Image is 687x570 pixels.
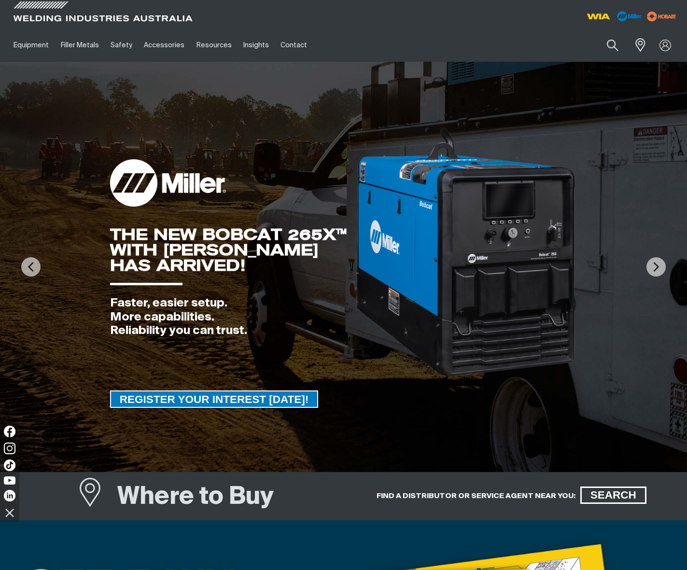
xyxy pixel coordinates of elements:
[1,504,18,521] img: hide socials
[582,487,645,504] span: SEARCH
[105,28,138,62] a: Safety
[8,28,511,62] nav: Main
[644,9,679,24] img: miller
[191,28,238,62] a: Resources
[21,257,41,277] img: PrevArrow
[4,490,15,501] img: LinkedIn
[4,459,15,471] img: TikTok
[110,227,355,273] div: THE NEW BOBCAT 265X™ WITH [PERSON_NAME] HAS ARRIVED!
[110,296,355,338] div: Faster, easier setup. More capabilities. Reliability you can trust.
[111,390,318,408] span: REGISTER YOUR INTEREST [DATE]!
[4,426,15,437] img: Facebook
[78,481,117,516] a: Where to Buy
[275,28,313,62] a: Contact
[580,487,646,504] a: SEARCH
[110,390,319,408] a: REGISTER YOUR INTEREST TODAY!
[4,443,15,454] img: Instagram
[377,491,575,500] h5: FIND A DISTRIBUTOR OR SERVICE AGENT NEAR YOU:
[8,28,55,62] a: Equipment
[238,28,275,62] a: Insights
[596,34,629,56] button: Search products
[646,257,666,277] img: NextArrow
[4,476,15,485] img: YouTube
[117,482,274,513] h1: Where to Buy
[584,34,629,56] input: Product name or item number...
[55,28,104,62] a: Filler Metals
[138,28,190,62] a: Accessories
